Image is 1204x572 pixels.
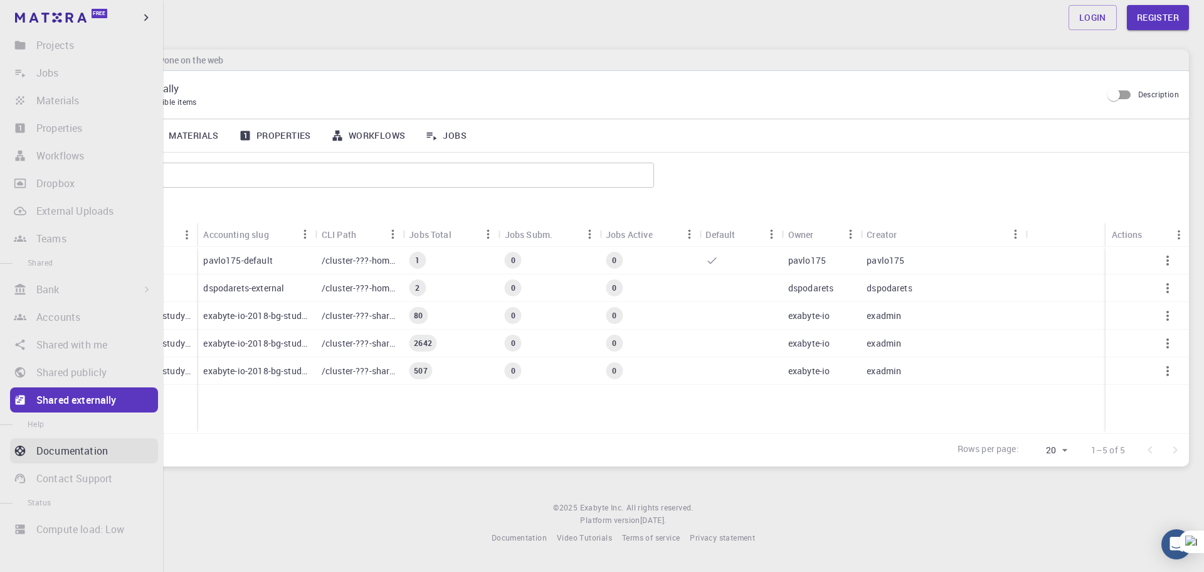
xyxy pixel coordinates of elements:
span: 0 [506,255,520,266]
div: Owner [788,222,814,247]
span: Documentation [492,532,547,542]
a: Materials [141,119,229,152]
button: Menu [383,224,403,244]
p: /cluster-???-home/dspodarets/dspodarets-external [322,282,396,294]
div: Jobs Subm. [499,222,599,247]
span: 0 [506,365,520,376]
p: /cluster-???-share/groups/exabyte-io/exabyte-io-2018-bg-study-phase-i-ph [322,310,396,322]
span: Privacy statement [690,532,755,542]
a: Register [1127,5,1189,30]
div: Accounting slug [203,222,268,247]
span: Help [28,419,45,429]
a: Terms of service [622,532,680,544]
span: 0 [607,283,621,293]
a: Video Tutorials [557,532,612,544]
button: Sort [814,224,834,244]
button: Menu [478,224,499,244]
button: Sort [897,224,917,244]
button: Menu [679,224,699,244]
span: 0 [607,338,621,348]
p: pavlo175 [867,254,904,267]
p: Rows per page: [958,443,1019,457]
button: Menu [1006,224,1026,244]
a: Documentation [492,532,547,544]
p: dspodarets [788,282,834,294]
p: Shared Externally [100,81,1092,96]
p: exadmin [867,365,901,377]
span: 2 [410,283,425,293]
a: Properties [229,119,321,152]
a: Documentation [10,438,158,463]
p: exabyte-io-2018-bg-study-phase-iii [203,337,309,350]
p: Shared externally [36,392,117,407]
span: 80 [409,310,428,321]
p: /cluster-???-share/groups/exabyte-io/exabyte-io-2018-bg-study-phase-i [322,365,396,377]
span: 1 [410,255,425,266]
span: Exabyte Inc. [580,502,624,512]
button: Menu [1169,225,1189,245]
p: dspodarets-external [203,282,284,294]
a: Login [1069,5,1117,30]
p: 1–5 of 5 [1091,444,1125,456]
a: Privacy statement [690,532,755,544]
p: exadmin [867,337,901,350]
div: Jobs Active [599,222,699,247]
span: Shared [28,257,53,267]
span: 0 [607,255,621,266]
h6: Anyone on the web [144,53,223,67]
div: Default [699,222,781,247]
span: Description [1138,89,1179,99]
a: [DATE]. [640,514,667,527]
span: All rights reserved. [626,502,694,514]
p: exabyte-io-2018-bg-study-phase-i [203,365,309,377]
p: exabyte-io [788,310,830,322]
span: 0 [607,310,621,321]
span: [DATE] . [640,515,667,525]
span: Status [28,497,51,507]
div: Owner [782,222,860,247]
button: Menu [295,224,315,244]
div: Open Intercom Messenger [1161,529,1191,559]
p: exadmin [867,310,901,322]
button: Sort [269,224,289,244]
a: Shared externally [10,387,158,413]
span: 0 [506,283,520,293]
p: exabyte-io [788,337,830,350]
a: Exabyte Inc. [580,502,624,514]
div: Creator [867,222,897,247]
div: Default [705,222,735,247]
span: 0 [506,338,520,348]
span: © 2025 [553,502,579,514]
span: 507 [409,365,432,376]
span: Video Tutorials [557,532,612,542]
span: 2642 [409,338,437,348]
div: 20 [1024,441,1071,460]
p: dspodarets [867,282,912,294]
div: CLI Path [322,222,356,247]
div: Creator [860,222,1025,247]
img: logo [15,13,87,23]
p: exabyte-io-2018-bg-study-phase-i-ph [203,310,309,322]
p: /cluster-???-share/groups/exabyte-io/exabyte-io-2018-bg-study-phase-iii [322,337,396,350]
button: Menu [177,225,197,245]
button: Menu [579,224,599,244]
a: Workflows [321,119,416,152]
span: 0 [607,365,621,376]
div: Jobs Active [606,222,653,247]
div: Actions [1106,222,1189,247]
div: Jobs Total [403,222,498,247]
span: Terms of service [622,532,680,542]
p: /cluster-???-home/pavlo175/pavlo175-default [322,254,396,267]
div: CLI Path [315,222,403,247]
span: Platform version [580,514,640,527]
div: Jobs Total [409,222,451,247]
span: 0 [506,310,520,321]
div: Jobs Subm. [505,222,553,247]
p: pavlo175-default [203,254,272,267]
p: Documentation [36,443,108,458]
button: Menu [840,224,860,244]
div: Actions [1112,222,1143,247]
p: exabyte-io [788,365,830,377]
a: Jobs [415,119,477,152]
button: Menu [762,224,782,244]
